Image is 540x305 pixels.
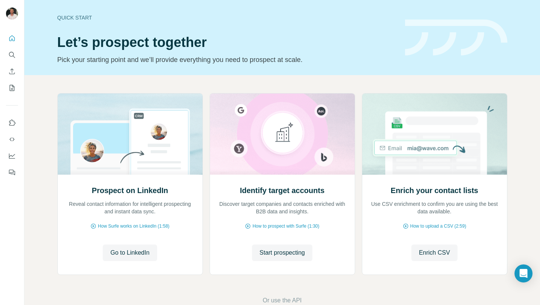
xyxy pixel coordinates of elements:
[92,185,168,196] h2: Prospect on LinkedIn
[262,296,301,305] button: Or use the API
[6,81,18,95] button: My lists
[6,8,18,20] img: Avatar
[411,245,457,261] button: Enrich CSV
[259,248,305,257] span: Start prospecting
[362,94,507,175] img: Enrich your contact lists
[65,200,195,215] p: Reveal contact information for intelligent prospecting and instant data sync.
[217,200,347,215] p: Discover target companies and contacts enriched with B2B data and insights.
[57,54,396,65] p: Pick your starting point and we’ll provide everything you need to prospect at scale.
[57,14,396,21] div: Quick start
[57,94,203,175] img: Prospect on LinkedIn
[252,223,319,230] span: How to prospect with Surfe (1:30)
[514,264,532,282] div: Open Intercom Messenger
[57,35,396,50] h1: Let’s prospect together
[240,185,325,196] h2: Identify target accounts
[110,248,149,257] span: Go to LinkedIn
[98,223,169,230] span: How Surfe works on LinkedIn (1:58)
[6,32,18,45] button: Quick start
[6,133,18,146] button: Use Surfe API
[103,245,157,261] button: Go to LinkedIn
[252,245,312,261] button: Start prospecting
[6,149,18,163] button: Dashboard
[6,65,18,78] button: Enrich CSV
[6,48,18,62] button: Search
[410,223,466,230] span: How to upload a CSV (2:59)
[391,185,478,196] h2: Enrich your contact lists
[370,200,499,215] p: Use CSV enrichment to confirm you are using the best data available.
[6,166,18,179] button: Feedback
[419,248,450,257] span: Enrich CSV
[210,94,355,175] img: Identify target accounts
[6,116,18,130] button: Use Surfe on LinkedIn
[405,20,507,56] img: banner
